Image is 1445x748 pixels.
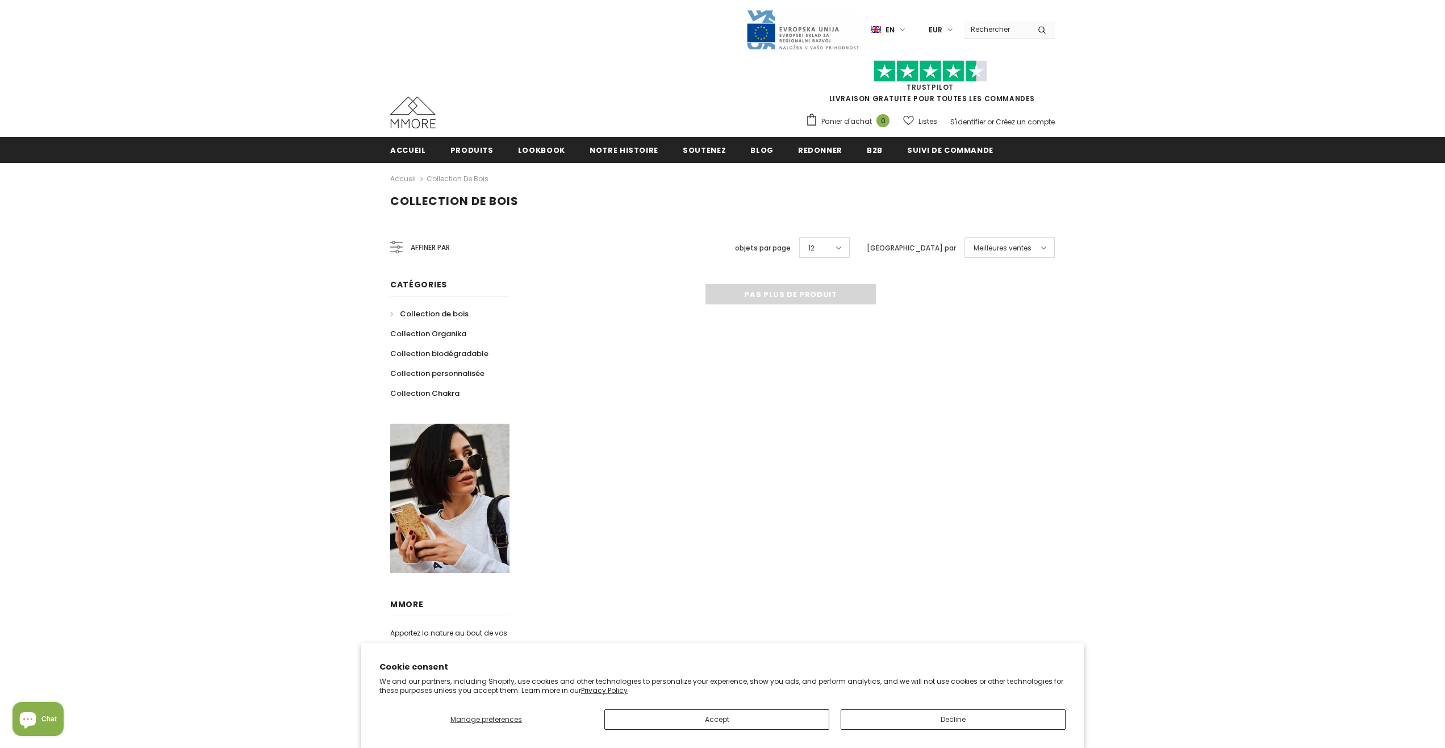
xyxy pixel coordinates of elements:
[390,348,488,359] span: Collection biodégradable
[604,709,829,730] button: Accept
[886,24,895,36] span: en
[746,9,859,51] img: Javni Razpis
[390,599,424,610] span: MMORE
[390,304,469,324] a: Collection de bois
[867,243,956,254] label: [GEOGRAPHIC_DATA] par
[841,709,1066,730] button: Decline
[581,686,628,695] a: Privacy Policy
[750,145,774,156] span: Blog
[427,174,488,183] a: Collection de bois
[683,145,726,156] span: soutenez
[390,383,460,403] a: Collection Chakra
[390,145,426,156] span: Accueil
[735,243,791,254] label: objets par page
[390,388,460,399] span: Collection Chakra
[411,241,450,254] span: Affiner par
[871,25,881,35] img: i-lang-1.png
[450,714,522,724] span: Manage preferences
[918,116,937,127] span: Listes
[750,137,774,162] a: Blog
[400,308,469,319] span: Collection de bois
[518,137,565,162] a: Lookbook
[450,137,494,162] a: Produits
[974,243,1031,254] span: Meilleures ventes
[390,328,466,339] span: Collection Organika
[390,368,485,379] span: Collection personnalisée
[390,172,416,186] a: Accueil
[390,193,519,209] span: Collection de bois
[798,137,842,162] a: Redonner
[903,111,937,131] a: Listes
[390,137,426,162] a: Accueil
[590,145,658,156] span: Notre histoire
[907,145,993,156] span: Suivi de commande
[867,145,883,156] span: B2B
[798,145,842,156] span: Redonner
[683,137,726,162] a: soutenez
[746,24,859,34] a: Javni Razpis
[518,145,565,156] span: Lookbook
[390,344,488,363] a: Collection biodégradable
[390,279,447,290] span: Catégories
[876,114,889,127] span: 0
[987,117,994,127] span: or
[379,677,1066,695] p: We and our partners, including Shopify, use cookies and other technologies to personalize your ex...
[390,324,466,344] a: Collection Organika
[907,82,954,92] a: TrustPilot
[9,702,67,739] inbox-online-store-chat: Shopify online store chat
[874,60,987,82] img: Faites confiance aux étoiles pilotes
[379,709,593,730] button: Manage preferences
[950,117,985,127] a: S'identifier
[964,21,1029,37] input: Search Site
[929,24,942,36] span: EUR
[390,97,436,128] img: Cas MMORE
[805,113,895,130] a: Panier d'achat 0
[450,145,494,156] span: Produits
[390,363,485,383] a: Collection personnalisée
[996,117,1055,127] a: Créez un compte
[808,243,815,254] span: 12
[805,65,1055,103] span: LIVRAISON GRATUITE POUR TOUTES LES COMMANDES
[867,137,883,162] a: B2B
[590,137,658,162] a: Notre histoire
[379,661,1066,673] h2: Cookie consent
[821,116,872,127] span: Panier d'achat
[907,137,993,162] a: Suivi de commande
